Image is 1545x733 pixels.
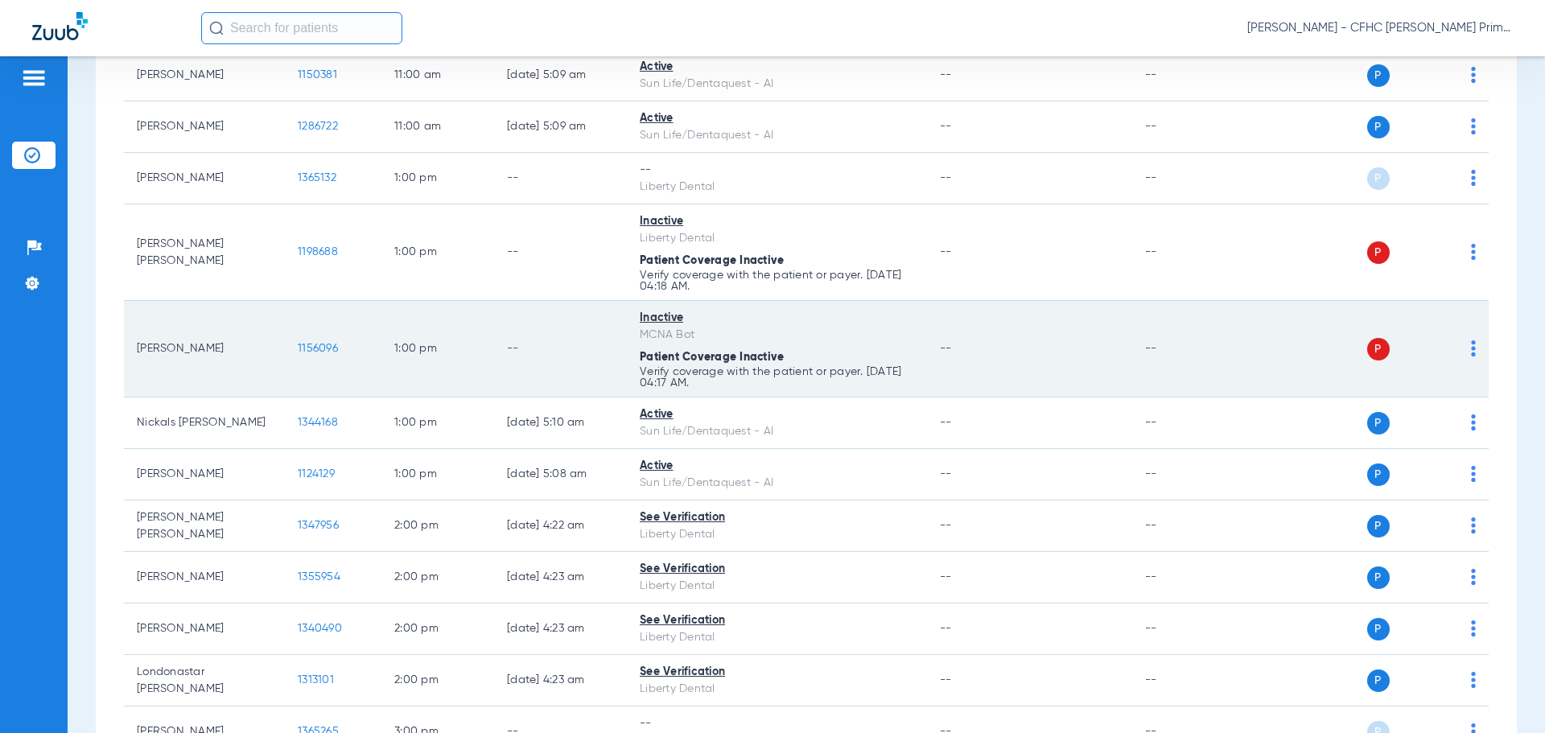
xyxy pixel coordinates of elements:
td: 1:00 PM [381,397,494,449]
div: Liberty Dental [640,578,914,595]
div: MCNA Bot [640,327,914,344]
div: Inactive [640,213,914,230]
span: P [1367,669,1390,692]
div: Sun Life/Dentaquest - AI [640,127,914,144]
td: 2:00 PM [381,500,494,552]
td: -- [1132,552,1241,603]
img: Zuub Logo [32,12,88,40]
td: -- [1132,500,1241,552]
td: Londonastar [PERSON_NAME] [124,655,285,706]
span: [PERSON_NAME] - CFHC [PERSON_NAME] Primary Care Dental [1247,20,1513,36]
td: 11:00 AM [381,101,494,153]
div: See Verification [640,561,914,578]
span: P [1367,618,1390,640]
img: group-dot-blue.svg [1471,517,1476,533]
span: P [1367,515,1390,537]
td: 1:00 PM [381,153,494,204]
div: Active [640,406,914,423]
td: [DATE] 5:08 AM [494,449,627,500]
div: Inactive [640,310,914,327]
div: Liberty Dental [640,526,914,543]
td: 11:00 AM [381,50,494,101]
div: Liberty Dental [640,681,914,698]
span: P [1367,167,1390,190]
span: -- [940,468,952,480]
td: -- [1132,101,1241,153]
td: 2:00 PM [381,655,494,706]
div: See Verification [640,612,914,629]
span: 1156096 [298,343,338,354]
img: hamburger-icon [21,68,47,88]
span: P [1367,463,1390,486]
div: Sun Life/Dentaquest - AI [640,76,914,93]
p: Verify coverage with the patient or payer. [DATE] 04:18 AM. [640,270,914,292]
img: Search Icon [209,21,224,35]
td: [PERSON_NAME] [124,301,285,397]
div: See Verification [640,664,914,681]
span: P [1367,338,1390,360]
div: Sun Life/Dentaquest - AI [640,475,914,492]
div: Active [640,110,914,127]
img: group-dot-blue.svg [1471,340,1476,356]
div: Active [640,458,914,475]
span: P [1367,566,1390,589]
div: Liberty Dental [640,230,914,247]
span: -- [940,674,952,686]
td: [PERSON_NAME] [124,603,285,655]
td: 2:00 PM [381,552,494,603]
span: -- [940,172,952,183]
td: [DATE] 5:10 AM [494,397,627,449]
span: 1340490 [298,623,342,634]
img: group-dot-blue.svg [1471,118,1476,134]
td: -- [494,301,627,397]
td: [PERSON_NAME] [124,101,285,153]
td: [PERSON_NAME] [PERSON_NAME] [124,204,285,301]
span: 1198688 [298,246,338,257]
img: group-dot-blue.svg [1471,170,1476,186]
img: group-dot-blue.svg [1471,414,1476,430]
iframe: Chat Widget [1465,656,1545,733]
span: P [1367,412,1390,434]
img: group-dot-blue.svg [1471,466,1476,482]
td: [DATE] 4:23 AM [494,552,627,603]
div: Liberty Dental [640,629,914,646]
td: [PERSON_NAME] [PERSON_NAME] [124,500,285,552]
td: 1:00 PM [381,449,494,500]
td: -- [1132,153,1241,204]
td: -- [1132,204,1241,301]
td: -- [1132,301,1241,397]
span: -- [940,520,952,531]
td: -- [1132,655,1241,706]
td: [DATE] 4:23 AM [494,603,627,655]
td: 1:00 PM [381,301,494,397]
span: P [1367,241,1390,264]
span: 1313101 [298,674,334,686]
img: group-dot-blue.svg [1471,67,1476,83]
td: 2:00 PM [381,603,494,655]
td: 1:00 PM [381,204,494,301]
span: 1286722 [298,121,338,132]
td: [DATE] 4:23 AM [494,655,627,706]
td: [DATE] 4:22 AM [494,500,627,552]
div: -- [640,162,914,179]
td: [PERSON_NAME] [124,449,285,500]
td: Nickals [PERSON_NAME] [124,397,285,449]
td: -- [494,204,627,301]
span: P [1367,64,1390,87]
td: [DATE] 5:09 AM [494,101,627,153]
div: See Verification [640,509,914,526]
span: 1355954 [298,571,340,583]
div: Liberty Dental [640,179,914,196]
td: [PERSON_NAME] [124,552,285,603]
p: Verify coverage with the patient or payer. [DATE] 04:17 AM. [640,366,914,389]
span: -- [940,623,952,634]
img: group-dot-blue.svg [1471,569,1476,585]
span: 1344168 [298,417,338,428]
span: 1347956 [298,520,339,531]
td: -- [1132,397,1241,449]
span: P [1367,116,1390,138]
td: -- [1132,50,1241,101]
span: -- [940,69,952,80]
span: Patient Coverage Inactive [640,255,784,266]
